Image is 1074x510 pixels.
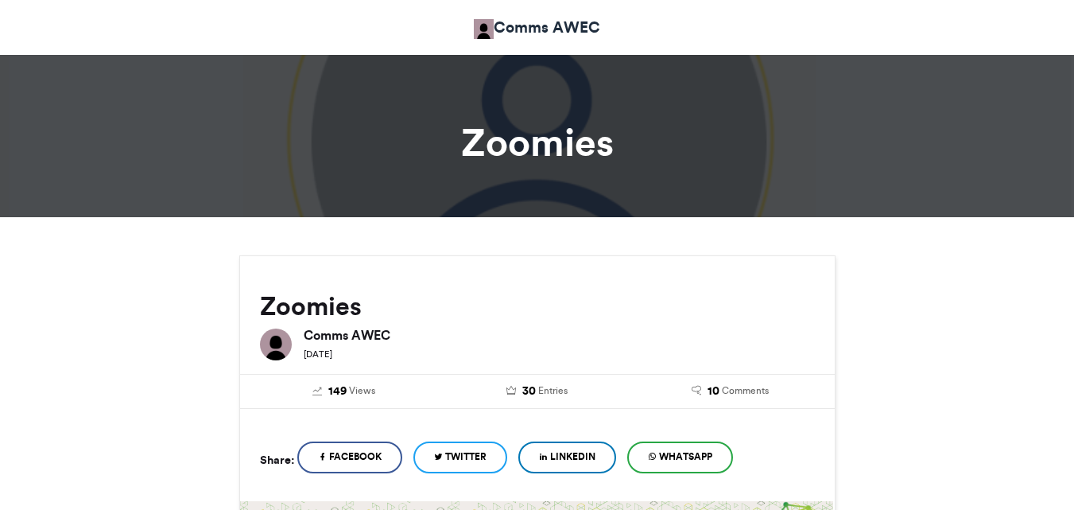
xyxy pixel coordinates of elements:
h5: Share: [260,450,294,470]
h6: Comms AWEC [304,329,815,341]
span: 30 [522,383,536,400]
h1: Zoomies [96,123,979,162]
span: Twitter [445,450,487,464]
img: Comms AWEC [474,19,494,39]
a: LinkedIn [518,442,616,473]
small: [DATE] [304,348,332,360]
a: WhatsApp [627,442,733,473]
a: Comms AWEC [474,16,600,39]
h2: Zoomies [260,292,815,321]
span: 149 [328,383,347,400]
img: Comms AWEC [260,329,292,360]
span: Entries [538,383,568,398]
span: Comments [722,383,769,398]
a: Twitter [413,442,507,473]
span: LinkedIn [550,450,595,464]
a: Facebook [297,442,402,473]
a: 10 Comments [646,383,815,400]
a: 149 Views [260,383,429,400]
span: Facebook [329,450,382,464]
span: Views [349,383,375,398]
span: WhatsApp [659,450,712,464]
span: 10 [708,383,719,400]
a: 30 Entries [452,383,622,400]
